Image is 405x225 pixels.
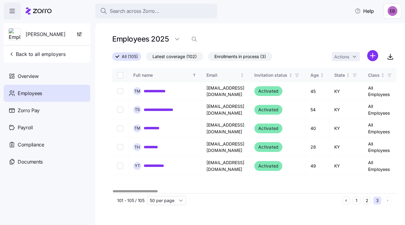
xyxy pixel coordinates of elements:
[363,197,371,205] button: 2
[306,119,329,138] td: 40
[4,153,90,170] a: Documents
[240,73,244,77] div: Not sorted
[18,141,44,149] span: Compliance
[117,88,123,94] input: Select record 1
[18,72,38,80] span: Overview
[117,144,123,150] input: Select record 4
[4,102,90,119] a: Zorro Pay
[363,82,398,101] td: All Employees
[152,53,197,61] span: Latest coverage (102)
[4,119,90,136] a: Payroll
[214,53,266,61] span: Enrollments in process (3)
[18,90,42,97] span: Employees
[329,157,363,175] td: KY
[202,119,249,138] td: [EMAIL_ADDRESS][DOMAIN_NAME]
[122,53,138,61] span: All (105)
[363,119,398,138] td: All Employees
[95,4,217,18] button: Search across Zorro...
[329,101,363,119] td: KY
[329,119,363,138] td: KY
[363,138,398,157] td: All Employees
[128,68,202,82] th: Full nameSorted ascending
[117,125,123,131] input: Select record 3
[363,157,398,175] td: All Employees
[133,72,191,79] div: Full name
[135,108,140,112] span: T S
[363,101,398,119] td: All Employees
[367,50,378,61] svg: add icon
[134,89,140,93] span: T M
[346,73,350,77] div: Not sorted
[258,106,278,113] span: Activated
[332,52,360,61] button: Actions
[258,87,278,95] span: Activated
[329,82,363,101] td: KY
[329,138,363,157] td: KY
[258,125,278,132] span: Activated
[202,157,249,175] td: [EMAIL_ADDRESS][DOMAIN_NAME]
[26,31,66,38] span: [PERSON_NAME]
[306,101,329,119] td: 54
[110,7,159,15] span: Search across Zorro...
[192,73,196,77] div: Sorted ascending
[202,82,249,101] td: [EMAIL_ADDRESS][DOMAIN_NAME]
[6,48,68,60] button: Back to all employers
[258,143,278,151] span: Activated
[368,72,380,79] div: Class
[355,7,374,15] span: Help
[334,72,345,79] div: State
[18,124,33,131] span: Payroll
[388,6,397,16] img: e893a1d701ecdfe11b8faa3453cd5ce7
[18,107,40,114] span: Zorro Pay
[306,82,329,101] td: 45
[306,138,329,157] td: 28
[9,28,20,41] img: Employer logo
[117,107,123,113] input: Select record 2
[363,68,398,82] th: ClassNot sorted
[353,197,360,205] button: 1
[202,101,249,119] td: [EMAIL_ADDRESS][DOMAIN_NAME]
[18,158,43,166] span: Documents
[117,72,123,78] input: Select all records
[289,73,293,77] div: Not sorted
[306,157,329,175] td: 49
[334,55,349,59] span: Actions
[206,72,239,79] div: Email
[135,164,140,168] span: Y T
[258,162,278,170] span: Activated
[381,73,385,77] div: Not sorted
[117,197,145,204] span: 101 - 105 / 105
[373,197,381,205] button: 3
[320,73,324,77] div: Not sorted
[384,197,392,205] button: Next page
[202,68,249,82] th: EmailNot sorted
[249,68,306,82] th: Invitation statusNot sorted
[112,34,169,44] h1: Employees 2025
[4,68,90,85] a: Overview
[342,197,350,205] button: Previous page
[134,126,140,130] span: T M
[4,136,90,153] a: Compliance
[329,68,363,82] th: StateNot sorted
[306,68,329,82] th: AgeNot sorted
[310,72,319,79] div: Age
[202,138,249,157] td: [EMAIL_ADDRESS][DOMAIN_NAME]
[254,72,287,79] div: Invitation status
[350,5,379,17] button: Help
[9,50,66,58] span: Back to all employers
[4,85,90,102] a: Employees
[117,163,123,169] input: Select record 5
[134,145,140,149] span: T H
